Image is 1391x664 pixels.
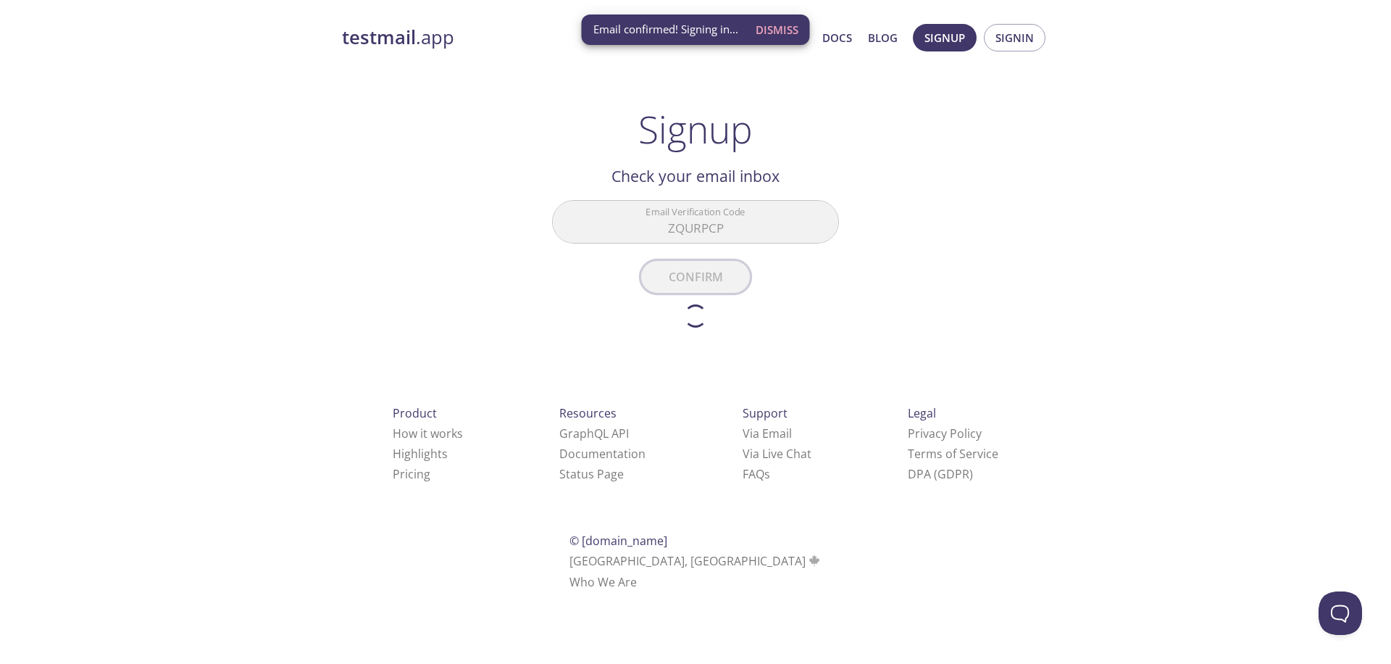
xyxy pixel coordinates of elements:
[756,20,798,39] span: Dismiss
[393,466,430,482] a: Pricing
[743,466,770,482] a: FAQ
[908,466,973,482] a: DPA (GDPR)
[743,446,811,462] a: Via Live Chat
[764,466,770,482] span: s
[342,25,682,50] a: testmail.app
[924,28,965,47] span: Signup
[559,466,624,482] a: Status Page
[393,426,463,441] a: How it works
[1319,592,1362,635] iframe: Help Scout Beacon - Open
[822,28,852,47] a: Docs
[750,16,804,43] button: Dismiss
[908,426,982,441] a: Privacy Policy
[559,426,629,441] a: GraphQL API
[743,405,788,421] span: Support
[995,28,1034,47] span: Signin
[342,25,416,50] strong: testmail
[569,574,637,590] a: Who We Are
[559,405,617,421] span: Resources
[552,164,839,188] h2: Check your email inbox
[984,24,1045,51] button: Signin
[569,533,667,549] span: © [DOMAIN_NAME]
[593,22,738,37] span: Email confirmed! Signing in...
[393,405,437,421] span: Product
[638,107,753,151] h1: Signup
[908,446,998,462] a: Terms of Service
[559,446,646,462] a: Documentation
[908,405,936,421] span: Legal
[743,426,792,441] a: Via Email
[868,28,898,47] a: Blog
[913,24,977,51] button: Signup
[569,553,822,569] span: [GEOGRAPHIC_DATA], [GEOGRAPHIC_DATA]
[393,446,448,462] a: Highlights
